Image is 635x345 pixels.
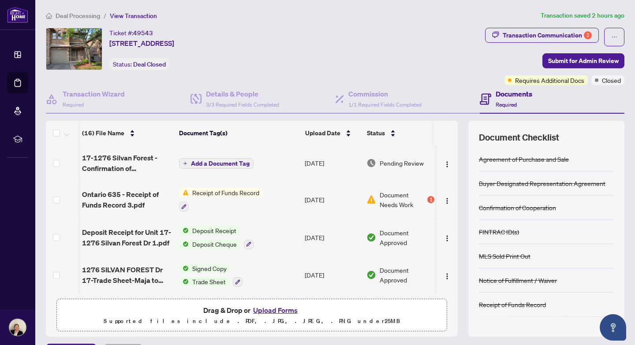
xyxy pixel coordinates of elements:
[444,273,451,280] img: Logo
[110,12,157,20] span: View Transaction
[133,29,153,37] span: 49543
[479,251,530,261] div: MLS Sold Print Out
[63,101,84,108] span: Required
[301,145,363,181] td: [DATE]
[82,227,172,248] span: Deposit Receipt for Unit 17-1276 Silvan Forest Dr 1.pdf
[179,188,263,211] button: Status IconReceipt of Funds Record
[78,121,176,145] th: (16) File Name
[179,277,189,286] img: Status Icon
[302,121,363,145] th: Upload Date
[479,154,569,164] div: Agreement of Purchase and Sale
[444,161,451,168] img: Logo
[602,75,621,85] span: Closed
[301,181,363,219] td: [DATE]
[179,226,254,249] button: Status IconDeposit ReceiptStatus IconDeposit Cheque
[444,235,451,242] img: Logo
[82,189,172,210] span: Ontario 635 - Receipt of Funds Record 3.pdf
[206,101,279,108] span: 3/3 Required Fields Completed
[366,158,376,168] img: Document Status
[191,160,250,167] span: Add a Document Tag
[179,158,254,169] button: Add a Document Tag
[548,54,619,68] span: Submit for Admin Review
[179,239,189,249] img: Status Icon
[440,230,454,245] button: Logo
[183,161,187,166] span: plus
[109,28,153,38] div: Ticket #:
[179,188,189,197] img: Status Icon
[82,264,172,286] span: 1276 SILVAN FOREST Dr 17-Trade Sheet-Maja to Review 1.pdf
[496,101,517,108] span: Required
[600,314,626,341] button: Open asap
[301,219,363,256] td: [DATE]
[479,300,546,309] div: Receipt of Funds Record
[380,228,434,247] span: Document Approved
[380,265,434,285] span: Document Approved
[189,188,263,197] span: Receipt of Funds Record
[104,11,106,21] li: /
[57,299,447,332] span: Drag & Drop orUpload FormsSupported files include .PDF, .JPG, .JPEG, .PNG under25MB
[380,158,424,168] span: Pending Review
[9,319,26,336] img: Profile Icon
[348,89,422,99] h4: Commission
[82,128,124,138] span: (16) File Name
[444,197,451,204] img: Logo
[7,7,28,23] img: logo
[427,196,434,203] div: 1
[366,195,376,204] img: Document Status
[541,11,624,21] article: Transaction saved 2 hours ago
[496,89,532,99] h4: Documents
[62,316,441,326] p: Supported files include .PDF, .JPG, .JPEG, .PNG under 25 MB
[440,268,454,282] button: Logo
[206,89,279,99] h4: Details & People
[479,131,559,144] span: Document Checklist
[366,270,376,280] img: Document Status
[109,58,169,70] div: Status:
[479,227,519,237] div: FINTRAC ID(s)
[63,89,125,99] h4: Transaction Wizard
[485,28,599,43] button: Transaction Communication2
[46,28,102,70] img: IMG-W12184489_1.jpg
[305,128,340,138] span: Upload Date
[179,226,189,235] img: Status Icon
[301,256,363,294] td: [DATE]
[46,13,52,19] span: home
[250,304,300,316] button: Upload Forms
[189,239,240,249] span: Deposit Cheque
[189,263,230,273] span: Signed Copy
[611,34,617,40] span: ellipsis
[189,277,229,286] span: Trade Sheet
[301,294,363,332] td: [DATE]
[133,60,166,68] span: Deal Closed
[380,190,426,209] span: Document Needs Work
[176,121,302,145] th: Document Tag(s)
[479,275,557,285] div: Notice of Fulfillment / Waiver
[366,233,376,242] img: Document Status
[348,101,422,108] span: 1/1 Required Fields Completed
[542,53,624,68] button: Submit for Admin Review
[189,226,240,235] span: Deposit Receipt
[109,38,174,48] span: [STREET_ADDRESS]
[179,263,189,273] img: Status Icon
[479,178,605,188] div: Buyer Designated Representation Agreement
[363,121,438,145] th: Status
[440,193,454,207] button: Logo
[440,156,454,170] button: Logo
[82,152,172,174] span: 17-1276 Silvan Forest - Confirmation of Representation 2.pdf
[584,31,592,39] div: 2
[179,263,243,287] button: Status IconSigned CopyStatus IconTrade Sheet
[203,304,300,316] span: Drag & Drop or
[367,128,385,138] span: Status
[515,75,584,85] span: Requires Additional Docs
[56,12,100,20] span: Deal Processing
[503,28,592,42] div: Transaction Communication
[479,203,556,212] div: Confirmation of Cooperation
